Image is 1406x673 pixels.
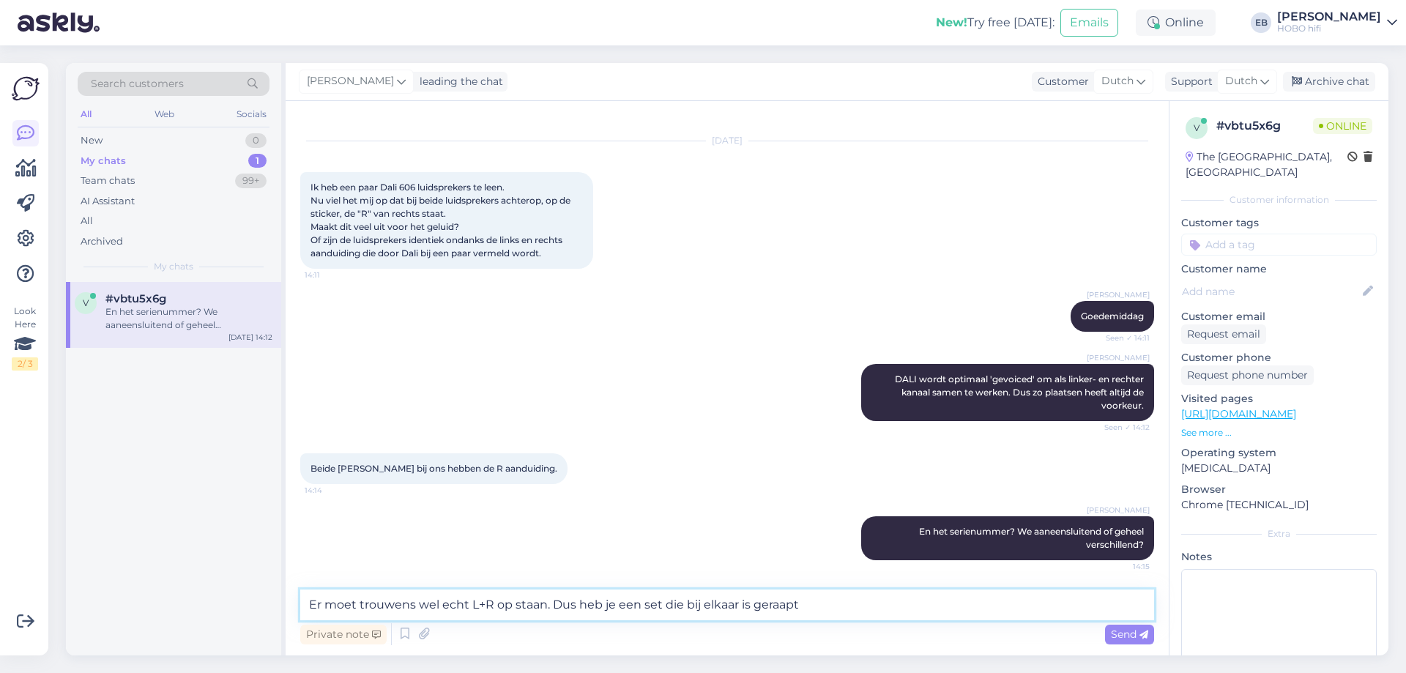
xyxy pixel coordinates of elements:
[1251,12,1271,33] div: EB
[1181,234,1377,256] input: Add a tag
[83,297,89,308] span: v
[91,76,184,92] span: Search customers
[1181,549,1377,565] p: Notes
[1181,482,1377,497] p: Browser
[1181,324,1266,344] div: Request email
[307,73,394,89] span: [PERSON_NAME]
[81,174,135,188] div: Team chats
[1087,289,1150,300] span: [PERSON_NAME]
[1095,561,1150,572] span: 14:15
[1111,628,1148,641] span: Send
[1181,527,1377,540] div: Extra
[1225,73,1257,89] span: Dutch
[1032,74,1089,89] div: Customer
[1181,497,1377,513] p: Chrome [TECHNICAL_ID]
[300,625,387,644] div: Private note
[234,105,269,124] div: Socials
[1181,365,1314,385] div: Request phone number
[300,134,1154,147] div: [DATE]
[1181,309,1377,324] p: Customer email
[154,260,193,273] span: My chats
[1181,407,1296,420] a: [URL][DOMAIN_NAME]
[414,74,503,89] div: leading the chat
[1181,261,1377,277] p: Customer name
[1181,391,1377,406] p: Visited pages
[245,133,267,148] div: 0
[305,485,360,496] span: 14:14
[248,154,267,168] div: 1
[81,194,135,209] div: AI Assistant
[1181,426,1377,439] p: See more ...
[1277,11,1381,23] div: [PERSON_NAME]
[228,332,272,343] div: [DATE] 14:12
[1186,149,1347,180] div: The [GEOGRAPHIC_DATA], [GEOGRAPHIC_DATA]
[1095,422,1150,433] span: Seen ✓ 14:12
[78,105,94,124] div: All
[1101,73,1134,89] span: Dutch
[235,174,267,188] div: 99+
[310,182,573,259] span: Ik heb een paar Dali 606 luidsprekers te leen. Nu viel het mij op dat bij beide luidsprekers acht...
[1277,11,1397,34] a: [PERSON_NAME]HOBO hifi
[1095,332,1150,343] span: Seen ✓ 14:11
[1060,9,1118,37] button: Emails
[300,590,1154,620] textarea: Er moet trouwens wel echt L+R op staan. Dus heb je een set die bij elkaar is geraapt
[12,75,40,103] img: Askly Logo
[919,526,1146,550] span: En het serienummer? We aaneensluitend of geheel verschillend?
[1194,122,1199,133] span: v
[1277,23,1381,34] div: HOBO hifi
[1181,193,1377,207] div: Customer information
[1087,352,1150,363] span: [PERSON_NAME]
[12,305,38,371] div: Look Here
[12,357,38,371] div: 2 / 3
[81,133,103,148] div: New
[936,14,1054,31] div: Try free [DATE]:
[152,105,177,124] div: Web
[1181,215,1377,231] p: Customer tags
[1313,118,1372,134] span: Online
[1165,74,1213,89] div: Support
[105,305,272,332] div: En het serienummer? We aaneensluitend of geheel verschillend?
[1087,505,1150,516] span: [PERSON_NAME]
[81,234,123,249] div: Archived
[305,269,360,280] span: 14:11
[1216,117,1313,135] div: # vbtu5x6g
[1181,445,1377,461] p: Operating system
[895,373,1146,411] span: DALI wordt optimaal 'gevoiced' om als linker- en rechter kanaal samen te werken. Dus zo plaatsen ...
[1181,350,1377,365] p: Customer phone
[81,214,93,228] div: All
[1182,283,1360,300] input: Add name
[1181,461,1377,476] p: [MEDICAL_DATA]
[1136,10,1216,36] div: Online
[81,154,126,168] div: My chats
[1081,311,1144,321] span: Goedemiddag
[936,15,967,29] b: New!
[1283,72,1375,92] div: Archive chat
[310,463,557,474] span: Beide [PERSON_NAME] bij ons hebben de R aanduiding.
[105,292,166,305] span: #vbtu5x6g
